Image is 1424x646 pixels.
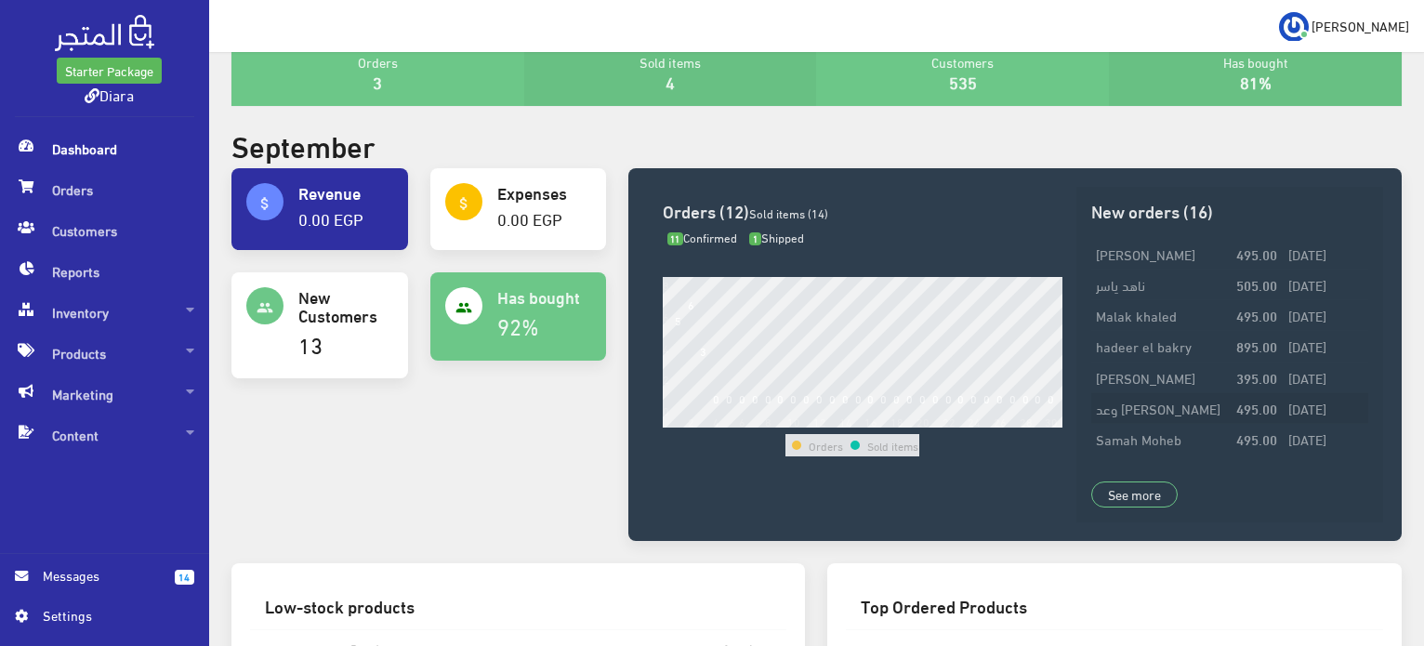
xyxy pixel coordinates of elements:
span: 11 [667,232,684,246]
span: Orders [15,169,194,210]
a: 0.00 EGP [497,203,562,233]
img: ... [1279,12,1309,42]
td: Orders [808,434,844,456]
img: . [55,15,154,51]
td: ناهد ياسر [1091,270,1231,300]
span: Dashboard [15,128,194,169]
a: 14 Messages [15,565,194,605]
td: [DATE] [1284,392,1368,423]
h4: New Customers [298,287,393,324]
div: 26 [994,415,1007,428]
a: ... [PERSON_NAME] [1279,11,1409,41]
div: Orders [231,37,524,106]
span: Sold items (14) [749,202,828,224]
a: 4 [666,66,675,97]
h2: September [231,128,376,161]
a: Starter Package [57,58,162,84]
td: [PERSON_NAME] [1091,362,1231,392]
div: 12 [813,415,826,428]
td: [DATE] [1284,238,1368,269]
i: attach_money [455,195,472,212]
h3: Orders (12) [663,202,1062,219]
span: Settings [43,605,178,626]
a: See more [1091,481,1178,508]
i: people [257,299,273,316]
div: 16 [864,415,877,428]
a: 92% [497,305,539,345]
span: 14 [175,570,194,585]
strong: 395.00 [1236,367,1277,388]
div: 4 [713,415,719,428]
span: Products [15,333,194,374]
span: Inventory [15,292,194,333]
div: Has bought [1109,37,1402,106]
i: attach_money [257,195,273,212]
div: 24 [968,415,981,428]
span: Marketing [15,374,194,415]
strong: 495.00 [1236,428,1277,449]
div: 30 [1045,415,1058,428]
span: Customers [15,210,194,251]
div: 20 [916,415,930,428]
strong: 505.00 [1236,274,1277,295]
strong: 895.00 [1236,336,1277,356]
a: Diara [85,81,134,108]
td: Samah Moheb [1091,424,1231,455]
td: [DATE] [1284,300,1368,331]
span: Shipped [749,226,804,248]
div: 8 [765,415,771,428]
td: Malak khaled [1091,300,1231,331]
td: [DATE] [1284,331,1368,362]
div: 18 [890,415,903,428]
a: 81% [1240,66,1272,97]
td: وعد [PERSON_NAME] [1091,392,1231,423]
h4: Revenue [298,183,393,202]
td: hadeer el bakry [1091,331,1231,362]
td: [DATE] [1284,270,1368,300]
div: 6 [739,415,745,428]
div: 10 [787,415,800,428]
iframe: Drift Widget Chat Controller [1331,519,1402,589]
strong: 495.00 [1236,398,1277,418]
a: 3 [373,66,382,97]
td: [PERSON_NAME] [1091,238,1231,269]
a: Settings [15,605,194,635]
td: [DATE] [1284,362,1368,392]
a: 0.00 EGP [298,203,363,233]
div: 22 [943,415,956,428]
h3: Low-stock products [265,597,772,614]
div: 2 [688,415,694,428]
div: Customers [816,37,1109,106]
a: 535 [949,66,977,97]
strong: 495.00 [1236,305,1277,325]
h4: Has bought [497,287,592,306]
span: Messages [43,565,160,586]
div: Sold items [524,37,817,106]
span: Content [15,415,194,455]
h3: Top Ordered Products [861,597,1368,614]
td: [DATE] [1284,424,1368,455]
h3: New orders (16) [1091,202,1368,219]
span: Confirmed [667,226,738,248]
span: 1 [749,232,761,246]
strong: 495.00 [1236,244,1277,264]
span: [PERSON_NAME] [1312,14,1409,37]
a: 13 [298,323,323,363]
td: Sold items [866,434,919,456]
h4: Expenses [497,183,592,202]
div: 28 [1020,415,1033,428]
i: people [455,299,472,316]
div: 14 [839,415,852,428]
span: Reports [15,251,194,292]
